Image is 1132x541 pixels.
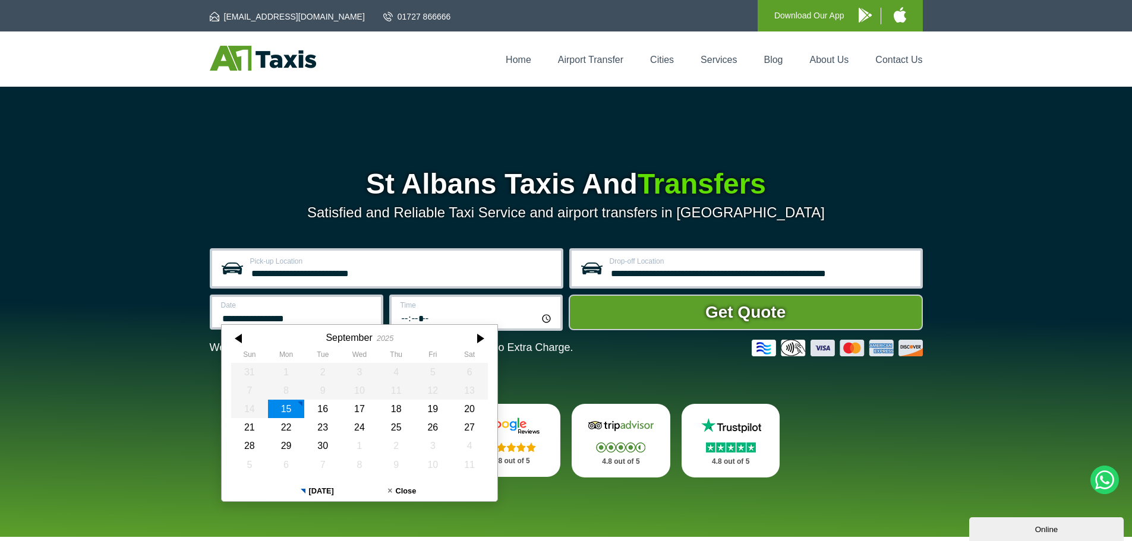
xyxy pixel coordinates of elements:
div: 10 October 2025 [414,455,451,474]
div: 06 September 2025 [451,363,488,381]
div: 19 September 2025 [414,400,451,418]
div: 05 September 2025 [414,363,451,381]
p: 4.8 out of 5 [585,454,657,469]
a: Cities [650,55,674,65]
div: 06 October 2025 [267,455,304,474]
span: The Car at No Extra Charge. [437,341,573,353]
div: 22 September 2025 [267,418,304,436]
div: 24 September 2025 [341,418,378,436]
label: Time [401,302,553,309]
div: September [326,332,372,343]
a: Google Stars 4.8 out of 5 [462,404,560,477]
div: 03 September 2025 [341,363,378,381]
th: Wednesday [341,350,378,362]
p: We Now Accept Card & Contactless Payment In [210,341,573,354]
img: Stars [706,442,756,453]
div: 08 October 2025 [341,455,378,474]
div: 27 September 2025 [451,418,488,436]
a: Home [506,55,531,65]
div: 17 September 2025 [341,400,378,418]
div: 11 October 2025 [451,455,488,474]
a: Tripadvisor Stars 4.8 out of 5 [572,404,670,477]
div: 05 October 2025 [231,455,268,474]
button: [DATE] [275,481,360,501]
p: 4.8 out of 5 [475,454,547,469]
th: Friday [414,350,451,362]
th: Saturday [451,350,488,362]
h1: St Albans Taxis And [210,170,923,198]
div: 10 September 2025 [341,381,378,400]
div: 20 September 2025 [451,400,488,418]
a: Contact Us [875,55,922,65]
p: 4.8 out of 5 [695,454,767,469]
div: 04 October 2025 [451,436,488,455]
a: Airport Transfer [558,55,623,65]
div: 25 September 2025 [377,418,414,436]
a: [EMAIL_ADDRESS][DOMAIN_NAME] [210,11,365,23]
div: 28 September 2025 [231,436,268,455]
img: Stars [596,442,645,453]
img: Tripadvisor [585,417,657,435]
div: 09 September 2025 [304,381,341,400]
a: 01727 866666 [383,11,451,23]
a: Blog [764,55,783,65]
button: Get Quote [569,295,923,330]
p: Satisfied and Reliable Taxi Service and airport transfers in [GEOGRAPHIC_DATA] [210,204,923,221]
button: Close [360,481,444,501]
div: 02 October 2025 [377,436,414,455]
img: Stars [487,442,536,452]
label: Pick-up Location [250,258,554,265]
label: Drop-off Location [610,258,913,265]
div: 26 September 2025 [414,418,451,436]
span: Transfers [638,168,766,200]
div: 21 September 2025 [231,418,268,436]
div: 03 October 2025 [414,436,451,455]
div: 16 September 2025 [304,400,341,418]
div: 01 September 2025 [267,363,304,381]
p: Download Our App [774,8,844,23]
div: 15 September 2025 [267,400,304,418]
div: 07 October 2025 [304,455,341,474]
img: Credit And Debit Cards [752,340,923,356]
div: 11 September 2025 [377,381,414,400]
iframe: chat widget [969,515,1126,541]
a: Trustpilot Stars 4.8 out of 5 [682,404,780,477]
div: 09 October 2025 [377,455,414,474]
img: A1 Taxis iPhone App [894,7,906,23]
div: 13 September 2025 [451,381,488,400]
div: 23 September 2025 [304,418,341,436]
div: 01 October 2025 [341,436,378,455]
th: Monday [267,350,304,362]
div: 2025 [376,334,393,343]
a: Services [701,55,737,65]
img: Google [475,417,547,435]
div: 31 August 2025 [231,363,268,381]
th: Sunday [231,350,268,362]
a: About Us [810,55,849,65]
div: 02 September 2025 [304,363,341,381]
img: A1 Taxis St Albans LTD [210,46,316,71]
div: 18 September 2025 [377,400,414,418]
img: Trustpilot [695,417,767,435]
div: 04 September 2025 [377,363,414,381]
label: Date [221,302,374,309]
img: A1 Taxis Android App [859,8,872,23]
div: 08 September 2025 [267,381,304,400]
th: Tuesday [304,350,341,362]
div: 14 September 2025 [231,400,268,418]
div: 07 September 2025 [231,381,268,400]
th: Thursday [377,350,414,362]
div: 30 September 2025 [304,436,341,455]
div: 12 September 2025 [414,381,451,400]
div: 29 September 2025 [267,436,304,455]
